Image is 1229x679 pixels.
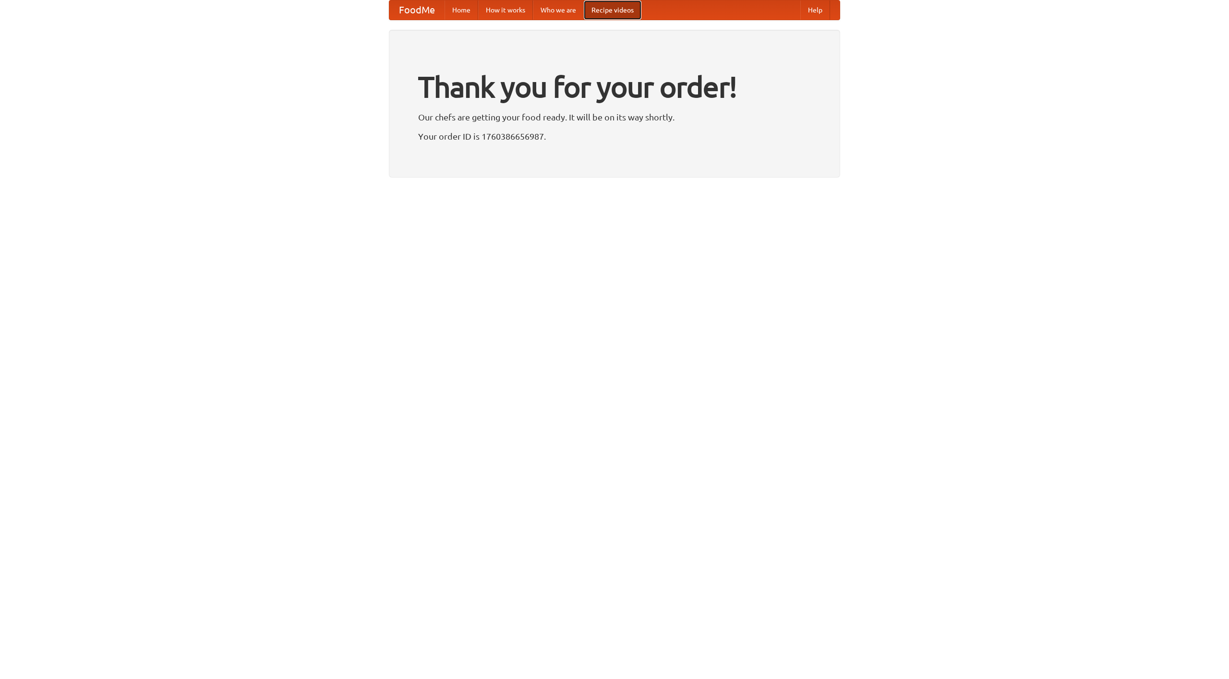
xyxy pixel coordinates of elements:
a: FoodMe [389,0,445,20]
p: Our chefs are getting your food ready. It will be on its way shortly. [418,110,811,124]
p: Your order ID is 1760386656987. [418,129,811,143]
a: Help [800,0,830,20]
a: Who we are [533,0,584,20]
h1: Thank you for your order! [418,64,811,110]
a: Recipe videos [584,0,641,20]
a: Home [445,0,478,20]
a: How it works [478,0,533,20]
